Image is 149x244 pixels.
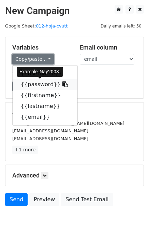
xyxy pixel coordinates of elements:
a: Send Test Email [61,193,113,206]
a: Preview [29,193,59,206]
h5: Email column [80,44,137,51]
a: +1 more [12,146,38,154]
a: 012-hoja-cvutt [36,23,68,29]
div: Widget de chat [115,211,149,244]
span: Daily emails left: 50 [98,22,144,30]
a: Send [5,193,28,206]
a: {{lastname}} [13,101,77,112]
a: {{password}} [13,79,77,90]
a: {{email}} [13,112,77,123]
small: [EMAIL_ADDRESS][DOMAIN_NAME] [12,128,88,133]
small: Google Sheet: [5,23,68,29]
div: Example: Nay2003. [17,67,63,77]
h2: New Campaign [5,5,144,17]
a: {{username}} [13,68,77,79]
iframe: Chat Widget [115,211,149,244]
h5: Variables [12,44,70,51]
small: [EMAIL_ADDRESS][PERSON_NAME][DOMAIN_NAME] [12,121,124,126]
a: Copy/paste... [12,54,54,64]
small: [EMAIL_ADDRESS][DOMAIN_NAME] [12,136,88,141]
a: {{firstname}} [13,90,77,101]
a: Daily emails left: 50 [98,23,144,29]
h5: Advanced [12,172,137,179]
